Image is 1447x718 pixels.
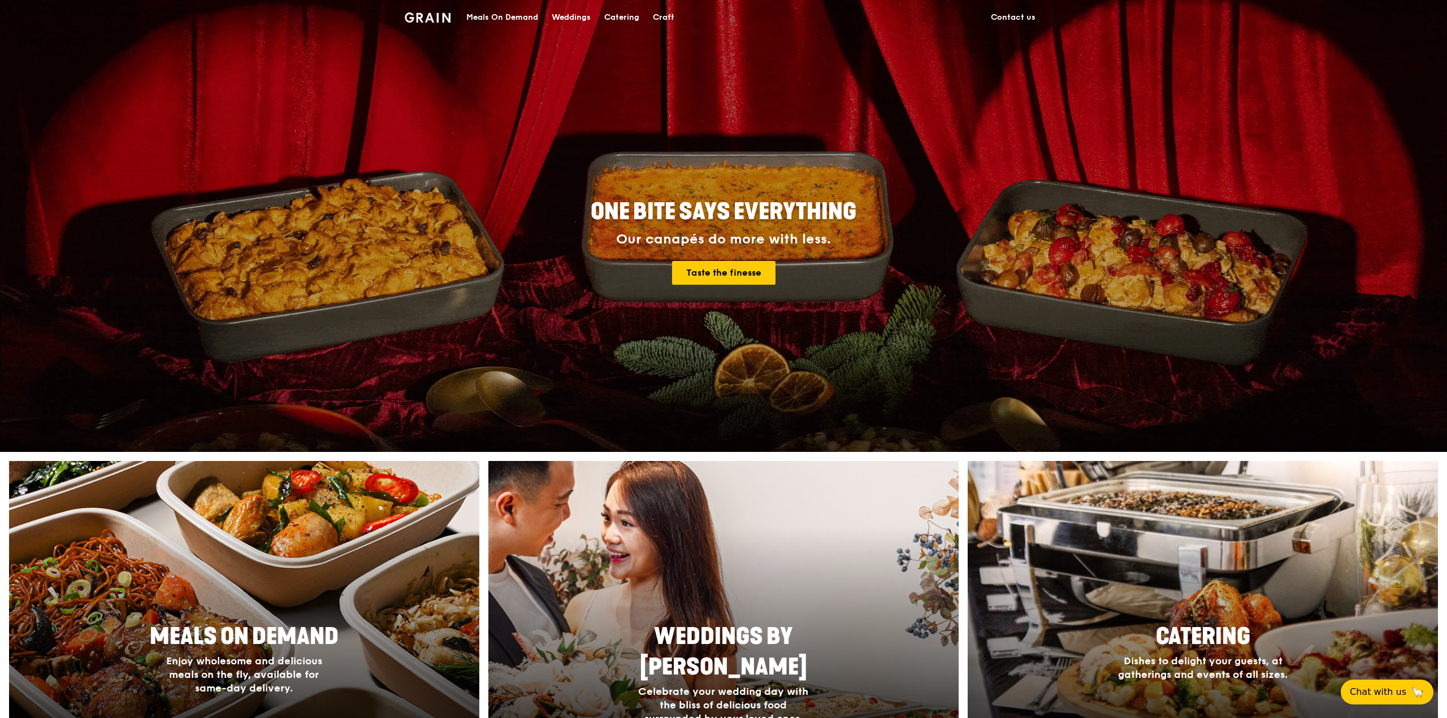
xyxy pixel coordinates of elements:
span: Dishes to delight your guests, at gatherings and events of all sizes. [1118,655,1288,681]
a: Catering [597,1,646,34]
span: ONE BITE SAYS EVERYTHING [591,198,856,225]
a: Taste the finesse [672,261,776,285]
div: Meals On Demand [466,1,538,34]
a: Craft [646,1,681,34]
img: Grain [405,12,450,23]
div: Our canapés do more with less. [520,232,927,247]
button: Chat with us🦙 [1341,680,1433,704]
span: Meals On Demand [150,623,339,650]
span: Chat with us [1350,685,1406,699]
span: Weddings by [PERSON_NAME] [640,623,807,681]
span: Enjoy wholesome and delicious meals on the fly, available for same-day delivery. [166,655,322,694]
div: Craft [653,1,674,34]
a: Weddings [545,1,597,34]
a: Contact us [984,1,1042,34]
span: 🦙 [1411,685,1424,699]
div: Weddings [552,1,591,34]
div: Catering [604,1,639,34]
span: Catering [1156,623,1250,650]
